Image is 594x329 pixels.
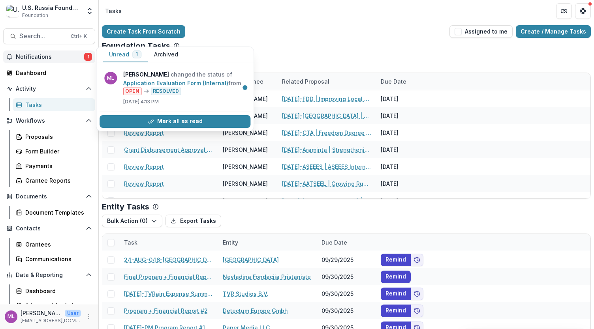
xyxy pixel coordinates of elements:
[136,51,138,57] span: 1
[277,77,334,86] div: Related Proposal
[65,310,81,317] p: User
[282,112,371,120] a: [DATE]-[GEOGRAPHIC_DATA] | Fostering the Next Generation of Russia-focused Professionals
[381,271,411,283] button: Remind
[3,28,95,44] button: Search...
[376,77,411,86] div: Due Date
[21,317,81,324] p: [EMAIL_ADDRESS][DOMAIN_NAME]
[13,159,95,172] a: Payments
[282,146,371,154] a: [DATE]-Araminta | Strengthening Capacities of Russian Human Rights Defenders to Develop the Busin...
[16,54,84,60] span: Notifications
[376,175,435,192] div: [DATE]
[317,234,376,251] div: Due Date
[277,73,376,90] div: Related Proposal
[25,287,89,295] div: Dashboard
[575,3,591,19] button: Get Help
[317,251,376,268] div: 09/29/2025
[317,285,376,302] div: 09/30/2025
[218,234,317,251] div: Entity
[13,299,95,312] a: Advanced Analytics
[16,118,83,124] span: Workflows
[376,73,435,90] div: Due Date
[381,288,411,300] button: Remind
[223,273,311,281] a: Nevladina Fondacija Pristaniste
[376,192,435,209] div: [DATE]
[381,254,411,266] button: Remind
[16,272,83,279] span: Data & Reporting
[13,145,95,158] a: Form Builder
[223,129,268,137] div: [PERSON_NAME]
[25,133,89,141] div: Proposals
[282,179,371,188] a: [DATE]-AATSEEL | Growing Russian Studies through Bridge-Building and Inclusion
[3,50,95,63] button: Notifications1
[223,256,279,264] a: [GEOGRAPHIC_DATA]
[13,238,95,251] a: Grantees
[376,124,435,141] div: [DATE]
[3,269,95,281] button: Open Data & Reporting
[102,41,170,50] p: Foundation Tasks
[22,4,81,12] div: U.S. Russia Foundation
[376,141,435,158] div: [DATE]
[103,47,148,62] button: Unread
[8,314,15,319] div: Maria Lvova
[102,215,162,227] button: Bulk Action (0)
[124,273,213,281] a: Final Program + Financial Report
[124,179,164,188] a: Review Report
[376,90,435,107] div: [DATE]
[13,206,95,219] a: Document Templates
[16,86,83,92] span: Activity
[411,305,423,317] button: Add to friends
[19,32,66,40] span: Search...
[13,174,95,187] a: Grantee Reports
[16,225,83,232] span: Contacts
[223,146,268,154] div: [PERSON_NAME]
[124,256,213,264] a: 24-AUG-046-[GEOGRAPHIC_DATA] List of Expenses #2
[25,255,89,263] div: Communications
[13,130,95,143] a: Proposals
[102,5,125,17] nav: breadcrumb
[317,238,352,247] div: Due Date
[119,234,218,251] div: Task
[3,114,95,127] button: Open Workflows
[69,32,88,41] div: Ctrl + K
[25,147,89,155] div: Form Builder
[223,307,288,315] a: Detectum Europe Gmbh
[84,53,92,61] span: 1
[102,25,185,38] a: Create Task From Scratch
[449,25,513,38] button: Assigned to me
[223,290,269,298] a: TVR Studios B.V.
[22,12,48,19] span: Foundation
[282,129,371,137] a: [DATE]-CTA | Freedom Degree Online Matching System
[3,82,95,95] button: Open Activity
[25,101,89,109] div: Tasks
[3,222,95,235] button: Open Contacts
[123,70,246,95] p: changed the status of from
[13,284,95,297] a: Dashboard
[223,179,268,188] div: [PERSON_NAME]
[84,312,94,322] button: More
[411,254,423,266] button: Add to friends
[119,238,142,247] div: Task
[556,3,572,19] button: Partners
[25,162,89,170] div: Payments
[100,115,250,128] button: Mark all as read
[124,129,164,137] a: Review Report
[25,208,89,217] div: Document Templates
[218,238,243,247] div: Entity
[25,301,89,310] div: Advanced Analytics
[105,7,122,15] div: Tasks
[124,146,213,154] a: Grant Disbursement Approval Form
[124,163,164,171] a: Review Report
[3,66,95,79] a: Dashboard
[411,288,423,300] button: Add to friends
[381,305,411,317] button: Remind
[223,163,268,171] div: [PERSON_NAME]
[25,240,89,249] div: Grantees
[123,80,228,86] a: Application Evaluation Form (Internal)
[317,302,376,319] div: 09/30/2025
[223,196,268,205] div: [PERSON_NAME]
[13,252,95,265] a: Communications
[124,307,208,315] a: Program + Financial Report #2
